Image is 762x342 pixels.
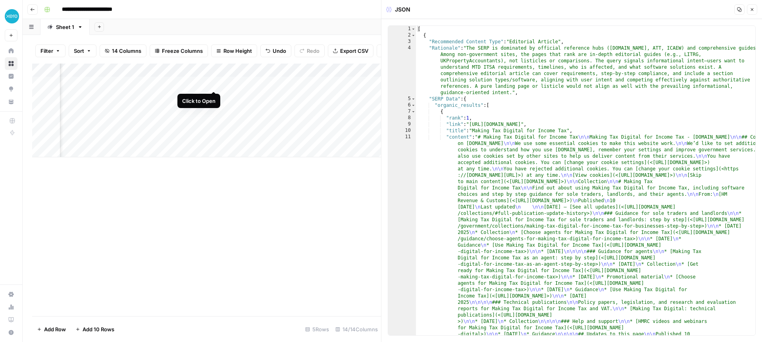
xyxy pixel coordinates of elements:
div: 6 [388,102,416,108]
div: Click to Open [182,97,216,105]
span: Row Height [223,47,252,55]
div: 5 Rows [302,323,332,336]
a: Home [5,44,17,57]
div: 2 [388,32,416,39]
span: Redo [307,47,319,55]
button: Help + Support [5,326,17,339]
button: Freeze Columns [150,44,208,57]
span: Filter [40,47,53,55]
div: 8 [388,115,416,121]
button: Sort [69,44,96,57]
span: Add 10 Rows [83,325,114,333]
div: 9 [388,121,416,128]
a: Sheet 1 [40,19,90,35]
a: Usage [5,301,17,313]
button: Export CSV [328,44,373,57]
button: Workspace: XeroOps [5,6,17,26]
button: Redo [294,44,325,57]
span: Undo [273,47,286,55]
div: 7 [388,108,416,115]
div: JSON [386,6,410,14]
span: Toggle code folding, rows 2 through 3822 [411,32,416,39]
div: 4 [388,45,416,96]
span: Export CSV [340,47,368,55]
img: XeroOps Logo [5,9,19,23]
button: Add 10 Rows [71,323,119,336]
span: Toggle code folding, rows 5 through 3819 [411,96,416,102]
a: Your Data [5,95,17,108]
div: Sheet 1 [56,23,74,31]
span: Toggle code folding, rows 6 through 3716 [411,102,416,108]
div: 3 [388,39,416,45]
button: Undo [260,44,291,57]
button: Row Height [211,44,257,57]
span: 14 Columns [112,47,141,55]
a: Browse [5,57,17,70]
div: 5 [388,96,416,102]
button: 14 Columns [100,44,146,57]
span: Toggle code folding, rows 1 through 11771 [411,26,416,32]
a: Learning Hub [5,313,17,326]
a: Insights [5,70,17,83]
a: Opportunities [5,83,17,95]
a: Settings [5,288,17,301]
button: Filter [35,44,65,57]
span: Freeze Columns [162,47,203,55]
span: Toggle code folding, rows 7 through 1007 [411,108,416,115]
span: Sort [74,47,84,55]
div: 1 [388,26,416,32]
div: 10 [388,128,416,134]
button: Add Row [32,323,71,336]
span: Add Row [44,325,66,333]
div: 14/14 Columns [332,323,381,336]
